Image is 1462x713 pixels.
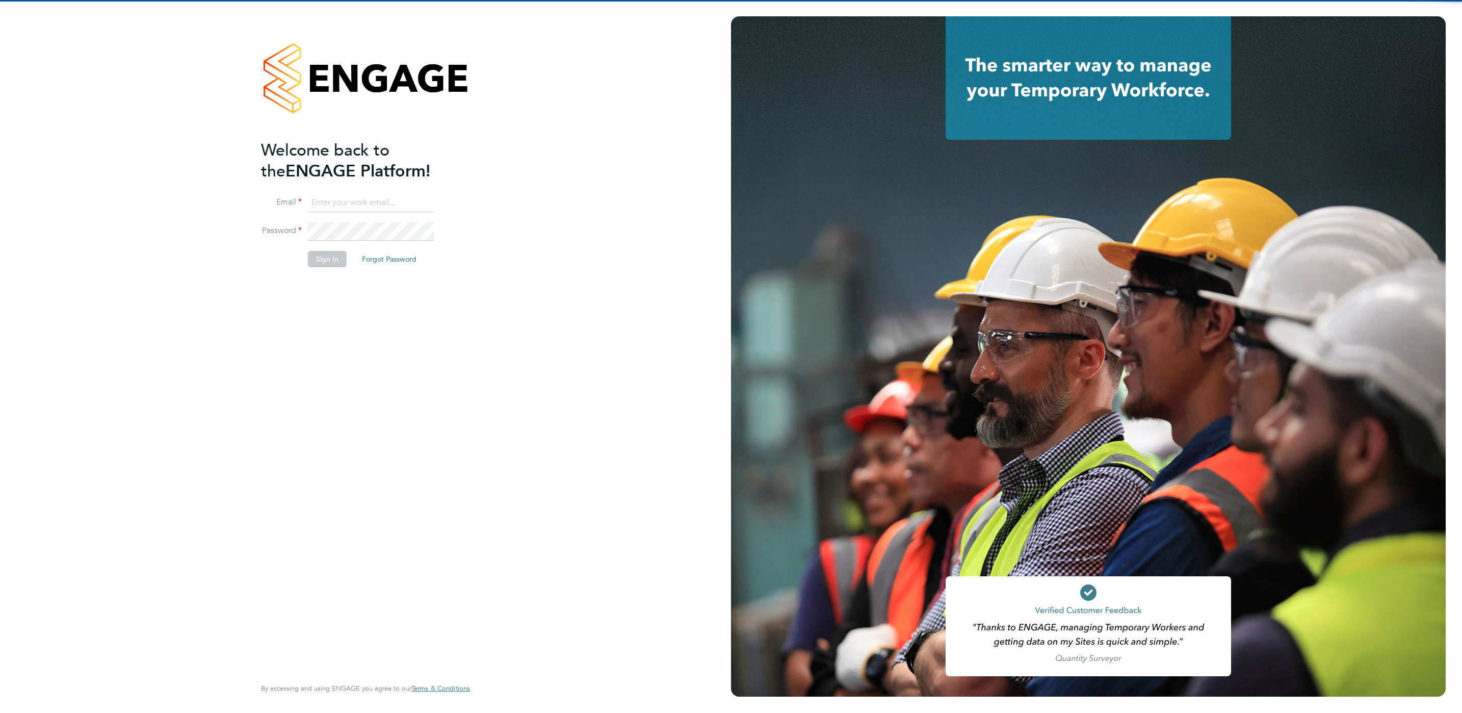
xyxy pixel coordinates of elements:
input: Enter your work email... [308,194,434,212]
button: Sign In [308,251,347,267]
span: By accessing and using ENGAGE you agree to our [261,684,470,693]
button: Forgot Password [354,251,425,267]
label: Password [261,225,302,236]
a: Terms & Conditions [411,684,470,693]
span: Welcome back to the [261,140,389,181]
h2: ENGAGE Platform! [261,140,460,182]
label: Email [261,197,302,208]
